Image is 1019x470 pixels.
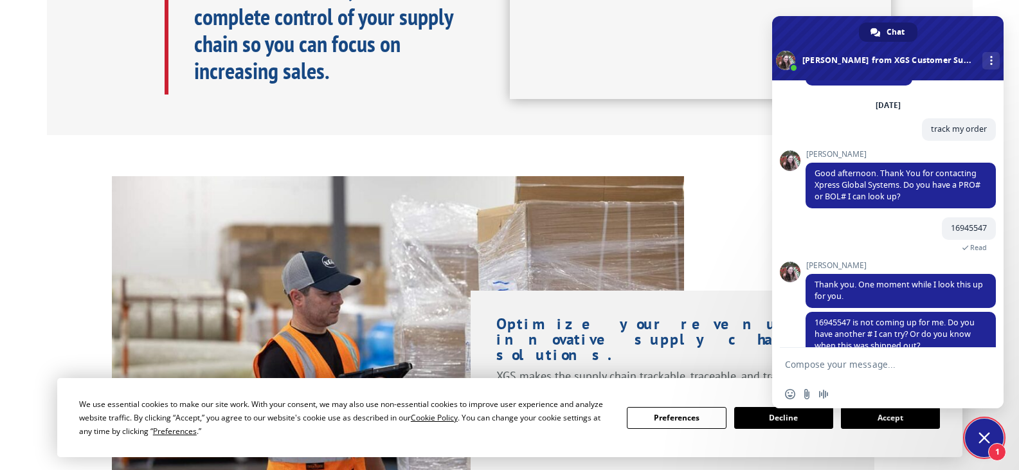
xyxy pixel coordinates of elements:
span: Preferences [153,426,197,437]
span: Send a file [802,389,812,399]
div: Chat [859,23,917,42]
span: Insert an emoji [785,389,795,399]
div: Close chat [965,419,1004,457]
span: [PERSON_NAME] [806,261,996,270]
span: Audio message [818,389,829,399]
span: Chat [887,23,905,42]
div: Cookie Consent Prompt [57,378,962,457]
p: XGS makes the supply chain trackable, traceable, and transparent. With the superior operational i... [496,369,849,435]
span: track my order [931,123,987,134]
span: [PERSON_NAME] [806,150,996,159]
h1: Optimize your revenue with innovative supply chain solutions. [496,316,849,369]
span: 16945547 [951,222,987,233]
div: We use essential cookies to make our site work. With your consent, we may also use non-essential ... [79,397,611,438]
div: [DATE] [876,102,901,109]
button: Preferences [627,407,726,429]
span: Read [970,243,987,252]
span: Thank you. One moment while I look this up for you. [815,279,983,302]
textarea: Compose your message... [785,359,962,370]
span: 1 [988,443,1006,461]
span: Good afternoon. Thank You for contacting Xpress Global Systems. Do you have a PRO# or BOL# I can ... [815,168,980,202]
span: Cookie Policy [411,412,458,423]
span: 16945547 is not coming up for me. Do you have another # I can try? Or do you know when this was s... [815,317,975,351]
button: Decline [734,407,833,429]
div: More channels [982,52,1000,69]
button: Accept [841,407,940,429]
